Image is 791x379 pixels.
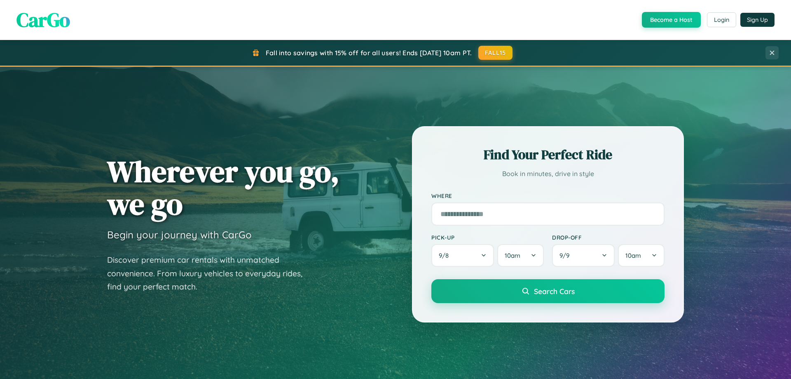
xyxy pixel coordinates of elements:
[107,253,313,294] p: Discover premium car rentals with unmatched convenience. From luxury vehicles to everyday rides, ...
[552,234,665,241] label: Drop-off
[431,168,665,180] p: Book in minutes, drive in style
[431,279,665,303] button: Search Cars
[552,244,615,267] button: 9/9
[497,244,544,267] button: 10am
[740,13,775,27] button: Sign Up
[707,12,736,27] button: Login
[107,155,339,220] h1: Wherever you go, we go
[16,6,70,33] span: CarGo
[431,244,494,267] button: 9/8
[505,252,520,259] span: 10am
[431,192,665,199] label: Where
[559,252,573,259] span: 9 / 9
[625,252,641,259] span: 10am
[431,146,665,164] h2: Find Your Perfect Ride
[439,252,453,259] span: 9 / 8
[107,228,252,241] h3: Begin your journey with CarGo
[534,287,575,296] span: Search Cars
[266,49,472,57] span: Fall into savings with 15% off for all users! Ends [DATE] 10am PT.
[618,244,665,267] button: 10am
[431,234,544,241] label: Pick-up
[642,12,701,28] button: Become a Host
[478,46,513,60] button: FALL15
